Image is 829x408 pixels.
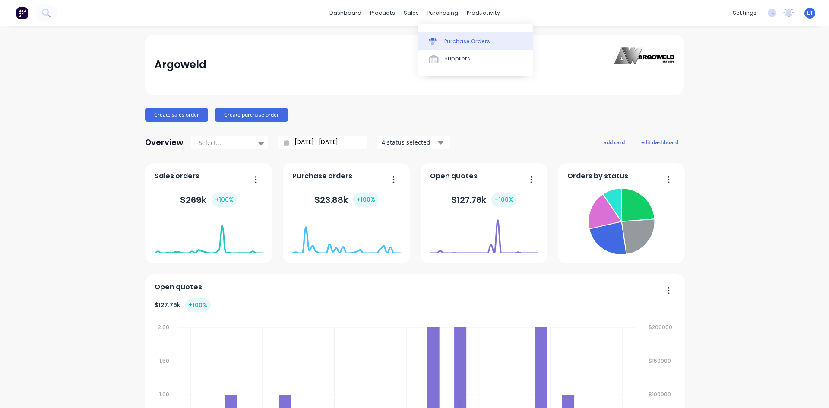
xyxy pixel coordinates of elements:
div: purchasing [423,6,462,19]
span: LT [807,9,813,17]
span: Sales orders [155,171,199,181]
div: $ 269k [180,193,237,207]
div: products [366,6,399,19]
span: Purchase orders [292,171,352,181]
div: settings [728,6,761,19]
div: Argoweld [155,56,206,73]
tspan: $100000 [649,391,671,398]
tspan: $150000 [649,357,671,364]
button: 4 status selected [377,136,450,149]
tspan: 1.50 [159,357,169,364]
span: Orders by status [567,171,628,181]
div: + 100 % [212,193,237,207]
button: Create sales order [145,108,208,122]
a: dashboard [325,6,366,19]
div: $ 127.76k [155,298,211,312]
div: + 100 % [353,193,379,207]
div: $ 127.76k [451,193,517,207]
div: sales [399,6,423,19]
a: Purchase Orders [418,32,533,50]
tspan: $200000 [649,323,673,331]
a: Suppliers [418,50,533,67]
button: edit dashboard [636,136,684,148]
img: Argoweld [614,47,674,83]
button: Create purchase order [215,108,288,122]
div: Suppliers [444,55,470,63]
div: productivity [462,6,504,19]
div: + 100 % [491,193,517,207]
tspan: 1.00 [159,391,169,398]
div: Purchase Orders [444,38,490,45]
div: + 100 % [185,298,211,312]
div: Overview [145,134,184,151]
img: Factory [16,6,28,19]
div: $ 23.88k [314,193,379,207]
div: 4 status selected [382,138,436,147]
button: add card [598,136,630,148]
span: Open quotes [430,171,478,181]
tspan: 2.00 [158,323,169,331]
